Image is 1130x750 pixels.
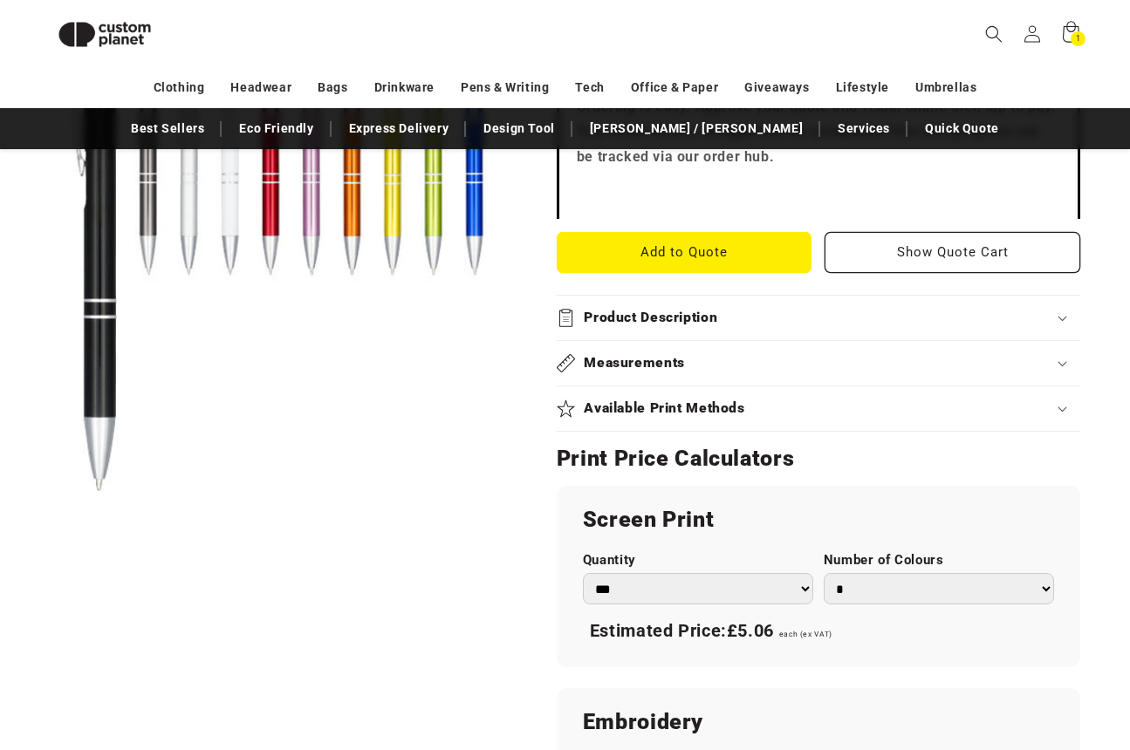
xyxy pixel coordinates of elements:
summary: Search [975,15,1013,53]
a: Office & Paper [631,72,718,103]
a: Best Sellers [122,113,213,144]
h2: Embroidery [583,708,1054,736]
label: Number of Colours [824,552,1054,569]
a: Lifestyle [836,72,889,103]
h2: Measurements [584,354,685,372]
span: each (ex VAT) [779,630,832,638]
a: Umbrellas [915,72,976,103]
a: Quick Quote [916,113,1008,144]
a: Services [829,113,899,144]
a: Tech [575,72,604,103]
label: Quantity [583,552,813,569]
a: Drinkware [374,72,435,103]
summary: Measurements [557,341,1080,385]
button: Show Quote Cart [825,232,1080,273]
a: Giveaways [744,72,809,103]
button: Add to Quote [557,232,812,273]
summary: Available Print Methods [557,386,1080,431]
summary: Product Description [557,296,1080,340]
a: Eco Friendly [230,113,322,144]
img: Custom Planet [44,7,166,62]
div: Estimated Price: [583,613,1054,650]
a: Express Delivery [340,113,458,144]
h2: Product Description [584,309,717,327]
span: £5.06 [727,620,774,641]
a: [PERSON_NAME] / [PERSON_NAME] [581,113,812,144]
span: 1 [1076,31,1081,46]
strong: Ordering is easy. Approve your quote and visual online then tap to pay. Your order moves straight... [577,99,1057,166]
iframe: Customer reviews powered by Trustpilot [577,184,1060,201]
iframe: Chat Widget [831,562,1130,750]
a: Pens & Writing [461,72,549,103]
a: Bags [318,72,347,103]
media-gallery: Gallery Viewer [44,26,513,495]
h2: Print Price Calculators [557,445,1080,473]
a: Clothing [154,72,205,103]
h2: Screen Print [583,506,1054,534]
h2: Available Print Methods [584,399,745,418]
a: Design Tool [475,113,564,144]
a: Headwear [230,72,291,103]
